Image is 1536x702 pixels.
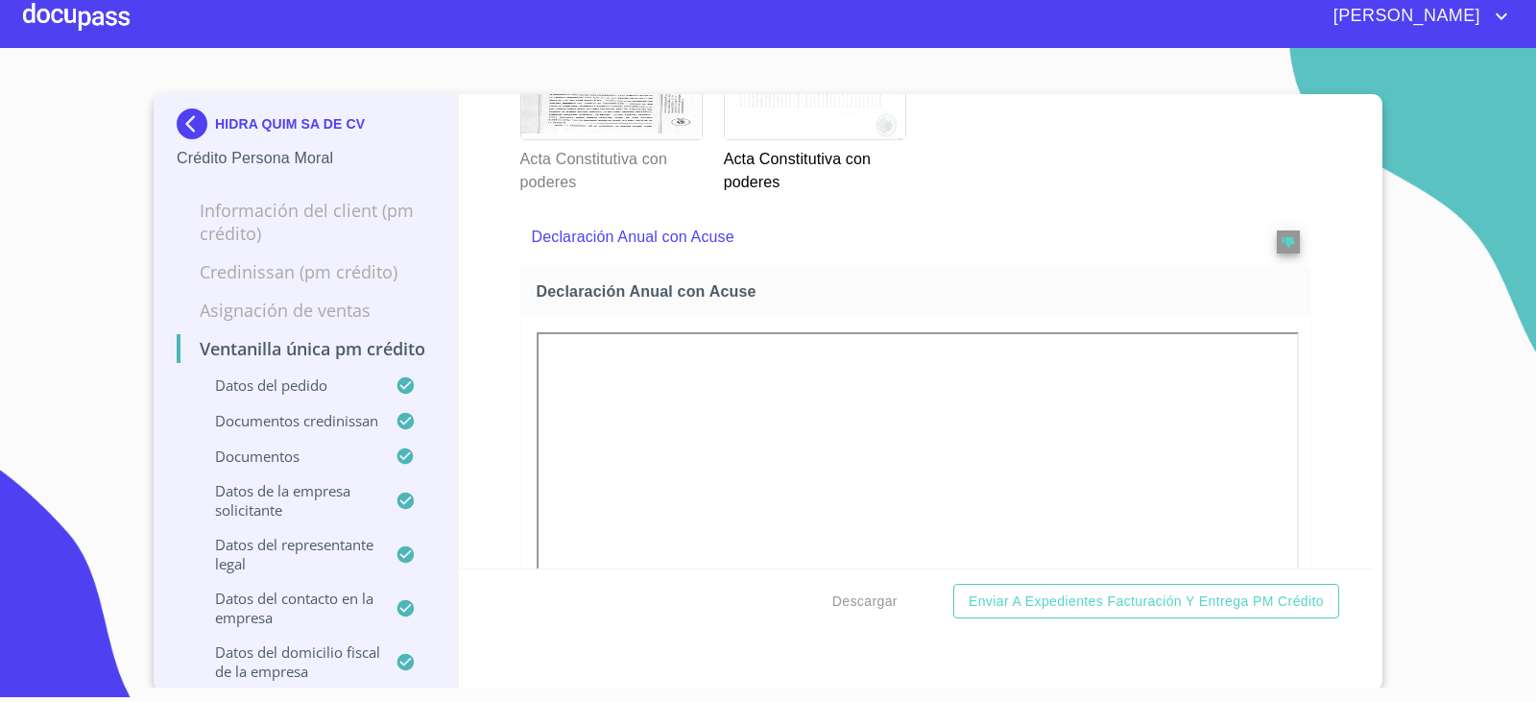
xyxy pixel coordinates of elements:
[177,589,396,627] p: Datos del contacto en la empresa
[1319,1,1513,32] button: account of current user
[832,590,898,614] span: Descargar
[177,199,435,245] p: Información del Client (PM crédito)
[177,642,396,681] p: Datos del domicilio fiscal de la empresa
[724,140,904,194] p: Acta Constitutiva con poderes
[215,116,365,132] p: HIDRA QUIM SA DE CV
[1277,230,1300,254] button: reject
[953,584,1339,619] button: Enviar a Expedientes Facturación y Entrega PM crédito
[177,447,396,466] p: Documentos
[1319,1,1490,32] span: [PERSON_NAME]
[177,299,435,322] p: Asignación de Ventas
[177,411,396,430] p: Documentos CrediNissan
[177,375,396,395] p: Datos del pedido
[969,590,1324,614] span: Enviar a Expedientes Facturación y Entrega PM crédito
[177,109,435,147] div: HIDRA QUIM SA DE CV
[825,584,905,619] button: Descargar
[177,147,435,170] p: Crédito Persona Moral
[177,481,396,520] p: Datos de la empresa solicitante
[177,109,215,139] img: Docupass spot blue
[177,337,435,360] p: Ventanilla única PM crédito
[537,281,1304,302] span: Declaración Anual con Acuse
[532,226,1223,249] p: Declaración Anual con Acuse
[177,260,435,283] p: Credinissan (PM crédito)
[177,535,396,573] p: Datos del representante legal
[520,140,701,194] p: Acta Constitutiva con poderes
